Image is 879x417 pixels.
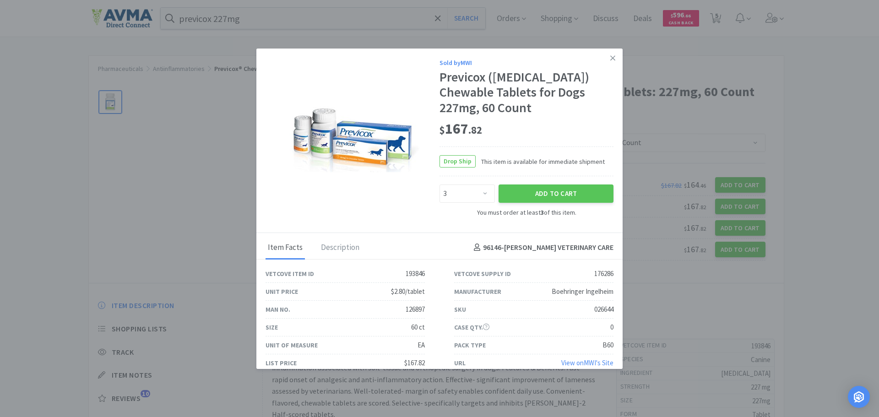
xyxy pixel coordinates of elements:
div: Manufacturer [454,287,501,297]
div: 026644 [594,304,613,315]
div: 126897 [406,304,425,315]
div: SKU [454,304,466,314]
h4: 96146 - [PERSON_NAME] VETERINARY CARE [470,242,613,254]
img: 1cb7b58bddcb428d843759b51a84c2c0_176286.png [284,103,421,172]
span: Drop Ship [440,156,475,167]
div: 0 [610,322,613,333]
span: 167 [439,119,482,138]
div: Unit Price [266,287,298,297]
span: This item is available for immediate shipment [476,157,605,167]
div: $167.82 [404,357,425,368]
div: Vetcove Item ID [266,269,314,279]
div: Case Qty. [454,322,489,332]
div: Man No. [266,304,290,314]
div: Open Intercom Messenger [848,386,870,408]
div: Vetcove Supply ID [454,269,511,279]
div: URL [454,358,466,368]
div: Sold by MWI [439,58,613,68]
div: Size [266,322,278,332]
div: Unit of Measure [266,340,318,350]
span: . 82 [468,124,482,136]
a: View onMWI's Site [561,358,613,367]
div: List Price [266,358,297,368]
div: 176286 [594,268,613,279]
div: Boehringer Ingelheim [552,286,613,297]
div: 193846 [406,268,425,279]
div: Pack Type [454,340,486,350]
div: B60 [602,340,613,351]
div: Item Facts [266,237,305,260]
div: Previcox ([MEDICAL_DATA]) Chewable Tablets for Dogs 227mg, 60 Count [439,70,613,116]
span: $ [439,124,445,136]
div: Description [319,237,362,260]
div: EA [418,340,425,351]
strong: 3 [541,208,544,217]
div: You must order at least of this item. [439,207,613,217]
button: Add to Cart [499,184,613,203]
div: $2.80/tablet [391,286,425,297]
div: 60 ct [411,322,425,333]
